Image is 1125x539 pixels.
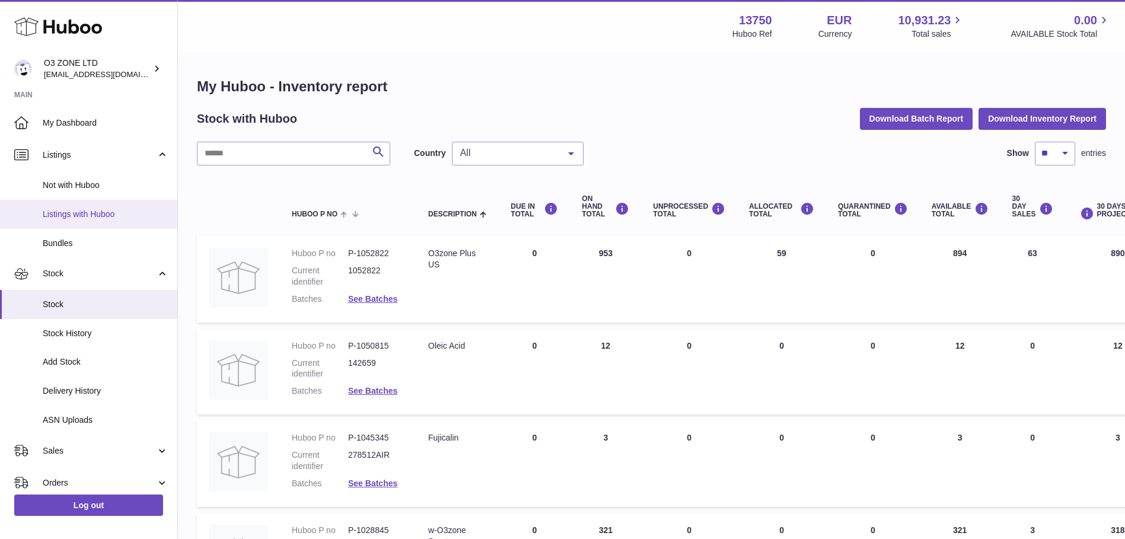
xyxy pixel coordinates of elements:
[428,432,487,444] div: Fujicalin
[43,149,156,161] span: Listings
[979,108,1106,129] button: Download Inventory Report
[209,432,268,492] img: product image
[737,420,826,507] td: 0
[428,248,487,270] div: O3zone Plus US
[43,299,168,310] span: Stock
[737,328,826,415] td: 0
[641,420,737,507] td: 0
[292,449,348,472] dt: Current identifier
[570,420,641,507] td: 3
[428,340,487,352] div: Oleic Acid
[871,248,875,258] span: 0
[43,445,156,457] span: Sales
[570,236,641,323] td: 953
[292,340,348,352] dt: Huboo P no
[43,356,168,368] span: Add Stock
[292,478,348,489] dt: Batches
[920,420,1000,507] td: 3
[739,12,772,28] strong: 13750
[209,248,268,307] img: product image
[348,340,404,352] dd: P-1050815
[348,525,404,536] dd: P-1028845
[348,479,397,488] a: See Batches
[732,28,772,40] div: Huboo Ref
[898,12,964,40] a: 10,931.23 Total sales
[898,12,951,28] span: 10,931.23
[1000,328,1065,415] td: 0
[414,148,446,159] label: Country
[348,358,404,380] dd: 142659
[348,432,404,444] dd: P-1045345
[43,385,168,397] span: Delivery History
[1007,148,1029,159] label: Show
[641,328,737,415] td: 0
[348,294,397,304] a: See Batches
[818,28,852,40] div: Currency
[292,265,348,288] dt: Current identifier
[749,202,814,218] div: ALLOCATED Total
[44,58,151,80] div: O3 ZONE LTD
[499,236,570,323] td: 0
[43,414,168,426] span: ASN Uploads
[511,202,558,218] div: DUE IN TOTAL
[209,340,268,400] img: product image
[14,495,163,516] a: Log out
[292,385,348,397] dt: Batches
[582,195,629,219] div: ON HAND Total
[292,294,348,305] dt: Batches
[43,477,156,489] span: Orders
[43,328,168,339] span: Stock History
[871,341,875,350] span: 0
[44,69,174,79] span: [EMAIL_ADDRESS][DOMAIN_NAME]
[457,147,559,159] span: All
[860,108,973,129] button: Download Batch Report
[14,60,32,78] img: hello@o3zoneltd.co.uk
[292,432,348,444] dt: Huboo P no
[43,238,168,249] span: Bundles
[292,358,348,380] dt: Current identifier
[43,117,168,129] span: My Dashboard
[653,202,725,218] div: UNPROCESSED Total
[292,525,348,536] dt: Huboo P no
[43,180,168,191] span: Not with Huboo
[348,265,404,288] dd: 1052822
[348,449,404,472] dd: 278512AIR
[428,211,477,218] span: Description
[871,525,875,535] span: 0
[838,202,908,218] div: QUARANTINED Total
[1000,420,1065,507] td: 0
[1000,236,1065,323] td: 63
[499,328,570,415] td: 0
[1012,195,1053,219] div: 30 DAY SALES
[348,248,404,259] dd: P-1052822
[1074,12,1097,28] span: 0.00
[871,433,875,442] span: 0
[1011,12,1111,40] a: 0.00 AVAILABLE Stock Total
[499,420,570,507] td: 0
[570,328,641,415] td: 12
[197,111,297,127] h2: Stock with Huboo
[920,236,1000,323] td: 894
[292,248,348,259] dt: Huboo P no
[641,236,737,323] td: 0
[43,209,168,220] span: Listings with Huboo
[737,236,826,323] td: 59
[1081,148,1106,159] span: entries
[292,211,337,218] span: Huboo P no
[1011,28,1111,40] span: AVAILABLE Stock Total
[43,268,156,279] span: Stock
[920,328,1000,415] td: 12
[348,386,397,396] a: See Batches
[932,202,989,218] div: AVAILABLE Total
[912,28,964,40] span: Total sales
[827,12,852,28] strong: EUR
[197,77,1106,96] h1: My Huboo - Inventory report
